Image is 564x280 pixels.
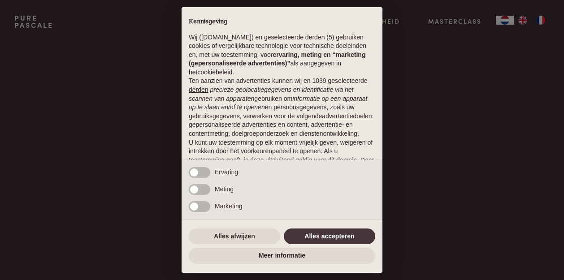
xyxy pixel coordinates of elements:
strong: ervaring, meting en “marketing (gepersonaliseerde advertenties)” [189,51,365,67]
span: Ervaring [215,168,238,176]
button: derden [189,86,208,95]
span: Meting [215,185,234,193]
button: Alles afwijzen [189,228,280,245]
button: advertentiedoelen [322,112,372,121]
p: Wij ([DOMAIN_NAME]) en geselecteerde derden (5) gebruiken cookies of vergelijkbare technologie vo... [189,33,375,77]
h2: Kennisgeving [189,18,375,26]
span: Marketing [215,202,242,210]
a: cookiebeleid [197,69,232,76]
button: Alles accepteren [284,228,375,245]
p: Ten aanzien van advertenties kunnen wij en 1039 geselecteerde gebruiken om en persoonsgegevens, z... [189,77,375,138]
em: informatie op een apparaat op te slaan en/of te openen [189,95,368,111]
p: U kunt uw toestemming op elk moment vrijelijk geven, weigeren of intrekken door het voorkeurenpan... [189,138,375,182]
button: Meer informatie [189,248,375,264]
em: precieze geolocatiegegevens en identificatie via het scannen van apparaten [189,86,353,102]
